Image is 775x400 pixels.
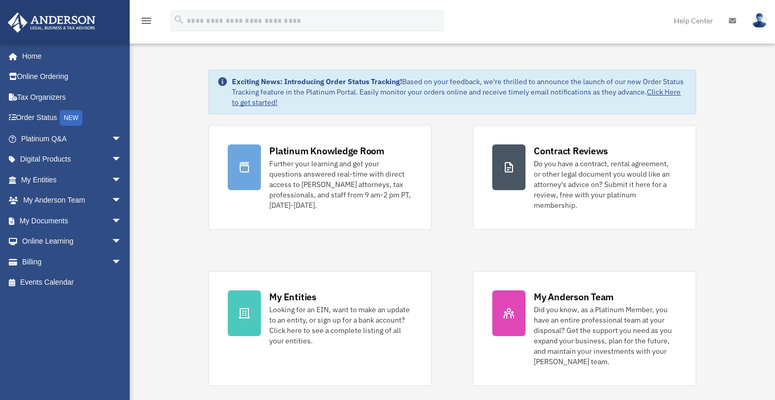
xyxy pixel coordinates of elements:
img: Anderson Advisors Platinum Portal [5,12,99,33]
a: Digital Productsarrow_drop_down [7,149,137,170]
span: arrow_drop_down [112,128,132,150]
div: Do you have a contract, rental agreement, or other legal document you would like an attorney's ad... [534,158,677,210]
a: Platinum Q&Aarrow_drop_down [7,128,137,149]
div: My Entities [269,290,316,303]
div: Looking for an EIN, want to make an update to an entity, or sign up for a bank account? Click her... [269,304,412,346]
a: Order StatusNEW [7,108,137,129]
a: Online Learningarrow_drop_down [7,231,137,252]
a: My Anderson Team Did you know, as a Platinum Member, you have an entire professional team at your... [473,271,696,386]
div: My Anderson Team [534,290,614,303]
span: arrow_drop_down [112,149,132,170]
span: arrow_drop_down [112,169,132,191]
a: Platinum Knowledge Room Further your learning and get your questions answered real-time with dire... [209,125,432,230]
a: Contract Reviews Do you have a contract, rental agreement, or other legal document you would like... [473,125,696,230]
span: arrow_drop_down [112,210,132,232]
a: Tax Organizers [7,87,137,108]
a: Click Here to get started! [232,87,681,107]
span: arrow_drop_down [112,251,132,273]
a: Home [7,46,132,66]
a: My Documentsarrow_drop_down [7,210,137,231]
div: Did you know, as a Platinum Member, you have an entire professional team at your disposal? Get th... [534,304,677,367]
a: My Entitiesarrow_drop_down [7,169,137,190]
a: My Anderson Teamarrow_drop_down [7,190,137,211]
div: Contract Reviews [534,144,608,157]
div: Further your learning and get your questions answered real-time with direct access to [PERSON_NAM... [269,158,412,210]
strong: Exciting News: Introducing Order Status Tracking! [232,77,402,86]
div: Based on your feedback, we're thrilled to announce the launch of our new Order Status Tracking fe... [232,76,687,108]
a: My Entities Looking for an EIN, want to make an update to an entity, or sign up for a bank accoun... [209,271,432,386]
a: Events Calendar [7,272,137,293]
a: menu [140,18,153,27]
div: Platinum Knowledge Room [269,144,384,157]
i: menu [140,15,153,27]
a: Billingarrow_drop_down [7,251,137,272]
span: arrow_drop_down [112,190,132,211]
div: NEW [60,110,82,126]
i: search [173,14,185,25]
img: User Pic [752,13,767,28]
a: Online Ordering [7,66,137,87]
span: arrow_drop_down [112,231,132,252]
